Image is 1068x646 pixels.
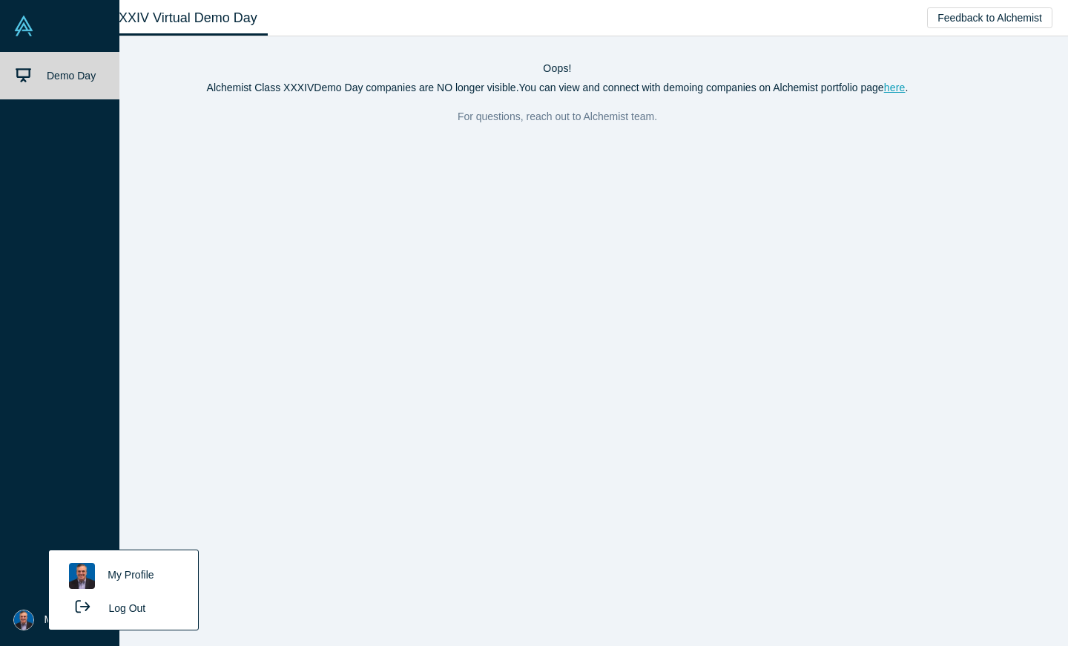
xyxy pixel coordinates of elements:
[62,594,151,622] button: Log Out
[44,612,98,627] span: My Account
[13,610,98,630] button: My Account
[884,82,906,93] a: here
[47,70,96,82] span: Demo Day
[13,610,34,630] img: Chip LeBlanc's Account
[13,16,34,36] img: Alchemist Vault Logo
[69,563,95,589] img: Chip LeBlanc's profile
[62,1,268,36] a: Class XXXIV Virtual Demo Day
[62,106,1052,127] p: For questions, reach out to Alchemist team.
[62,62,1052,75] h4: Oops!
[62,80,1052,96] p: Alchemist Class XXXIV Demo Day companies are NO longer visible. You can view and connect with dem...
[927,7,1052,28] button: Feedback to Alchemist
[62,558,185,594] a: My Profile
